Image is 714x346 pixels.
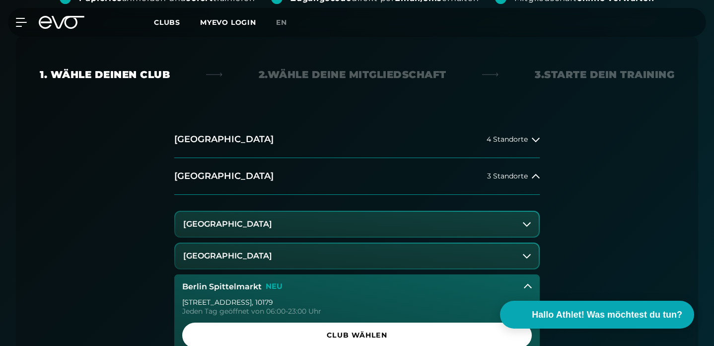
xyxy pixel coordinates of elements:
button: [GEOGRAPHIC_DATA]3 Standorte [174,158,540,195]
a: MYEVO LOGIN [200,18,256,27]
button: Hallo Athlet! Was möchtest du tun? [500,301,694,329]
span: Hallo Athlet! Was möchtest du tun? [532,308,682,322]
span: en [276,18,287,27]
span: 3 Standorte [487,173,528,180]
h3: [GEOGRAPHIC_DATA] [183,220,272,229]
div: 1. Wähle deinen Club [40,68,170,82]
h2: [GEOGRAPHIC_DATA] [174,170,274,182]
button: [GEOGRAPHIC_DATA] [175,212,539,237]
button: [GEOGRAPHIC_DATA] [175,244,539,268]
button: Berlin SpittelmarktNEU [174,274,540,299]
button: [GEOGRAPHIC_DATA]4 Standorte [174,121,540,158]
h2: [GEOGRAPHIC_DATA] [174,133,274,146]
a: en [276,17,299,28]
p: NEU [266,282,283,291]
div: 3. Starte dein Training [535,68,674,82]
a: Clubs [154,17,200,27]
div: [STREET_ADDRESS] , 10179 [182,299,532,306]
span: Clubs [154,18,180,27]
span: Club wählen [194,330,520,341]
h3: Berlin Spittelmarkt [182,282,262,291]
div: 2. Wähle deine Mitgliedschaft [259,68,446,82]
div: Jeden Tag geöffnet von 06:00-23:00 Uhr [182,308,532,315]
span: 4 Standorte [487,136,528,143]
h3: [GEOGRAPHIC_DATA] [183,252,272,260]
